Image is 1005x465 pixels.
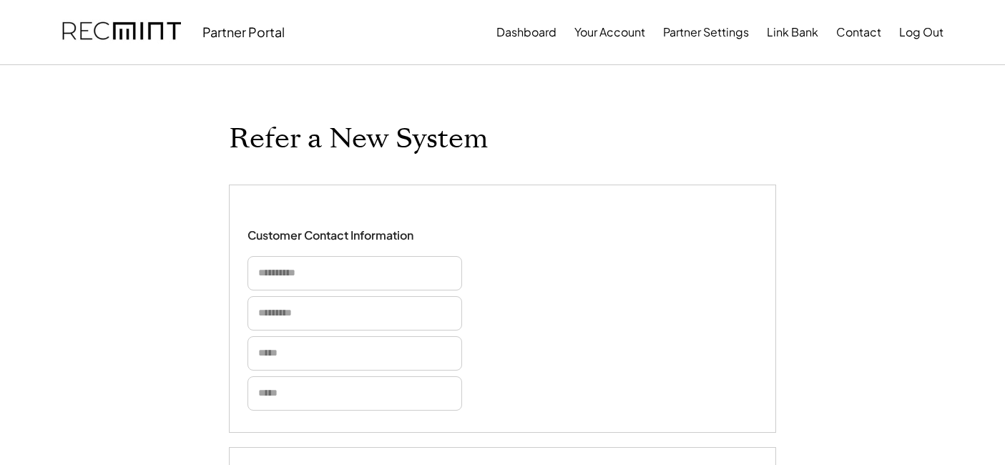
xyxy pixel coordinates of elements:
button: Log Out [899,18,943,46]
img: recmint-logotype%403x.png [62,8,181,57]
button: Your Account [574,18,645,46]
div: Customer Contact Information [247,228,413,243]
button: Link Bank [767,18,818,46]
button: Dashboard [496,18,557,46]
button: Partner Settings [663,18,749,46]
button: Contact [836,18,881,46]
h1: Refer a New System [229,122,488,156]
div: Partner Portal [202,24,285,40]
